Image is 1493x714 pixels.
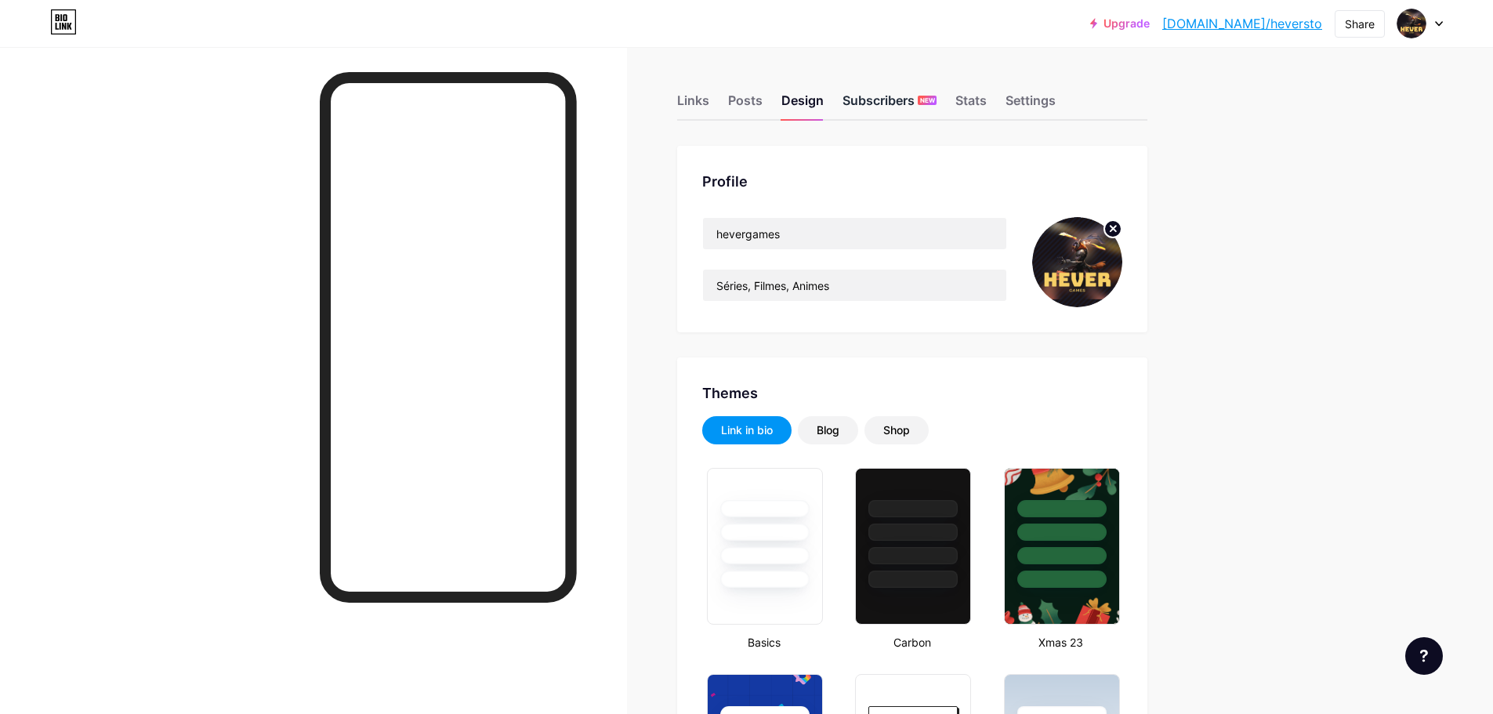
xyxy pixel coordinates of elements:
[817,422,839,438] div: Blog
[721,422,773,438] div: Link in bio
[955,91,987,119] div: Stats
[703,270,1006,301] input: Bio
[702,382,1122,404] div: Themes
[1006,91,1056,119] div: Settings
[1345,16,1375,32] div: Share
[843,91,937,119] div: Subscribers
[781,91,824,119] div: Design
[850,634,973,651] div: Carbon
[702,634,825,651] div: Basics
[1032,217,1122,307] img: Heverston Leandro Figueiredo
[1397,9,1426,38] img: Heverston Leandro Figueiredo
[999,634,1122,651] div: Xmas 23
[1162,14,1322,33] a: [DOMAIN_NAME]/heversto
[728,91,763,119] div: Posts
[920,96,935,105] span: NEW
[702,171,1122,192] div: Profile
[1090,17,1150,30] a: Upgrade
[703,218,1006,249] input: Name
[883,422,910,438] div: Shop
[677,91,709,119] div: Links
